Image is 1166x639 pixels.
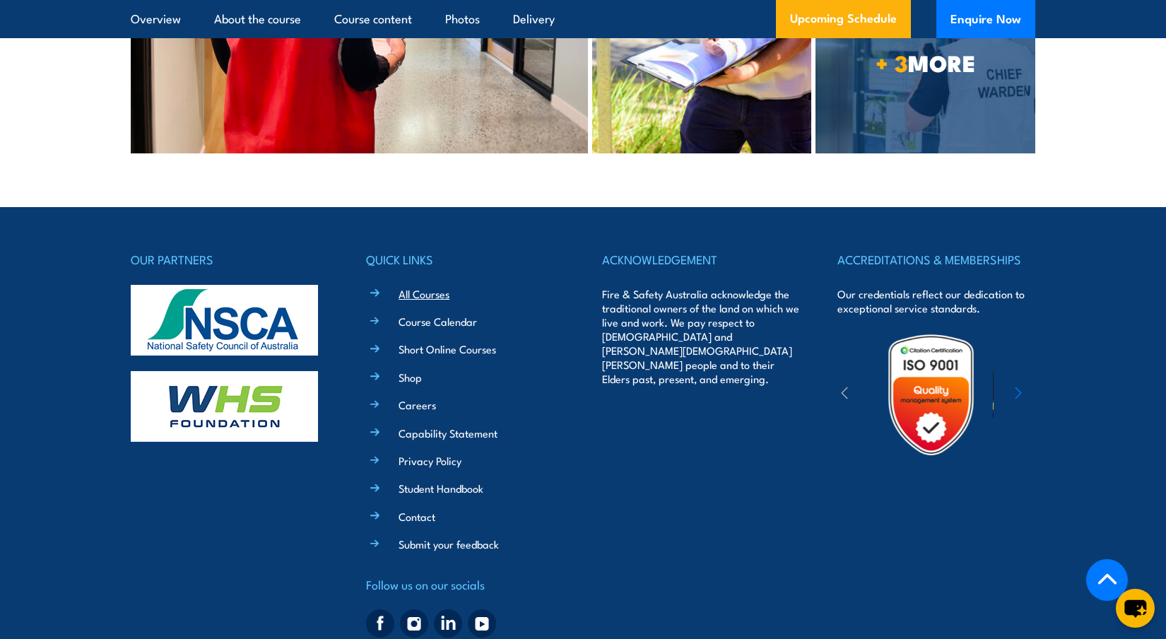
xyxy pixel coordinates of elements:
a: Careers [399,397,436,412]
h4: OUR PARTNERS [131,250,329,269]
h4: QUICK LINKS [366,250,564,269]
a: Shop [399,370,422,385]
a: Student Handbook [399,481,483,496]
img: whs-logo-footer [131,371,318,442]
a: Submit your feedback [399,537,499,551]
span: MORE [815,52,1035,72]
p: Fire & Safety Australia acknowledge the traditional owners of the land on which we live and work.... [602,287,800,386]
img: Untitled design (19) [869,333,993,457]
a: All Courses [399,286,449,301]
strong: + 3 [876,45,908,80]
a: Privacy Policy [399,453,461,468]
a: Course Calendar [399,314,477,329]
img: ewpa-logo [993,370,1116,419]
a: Contact [399,509,435,524]
a: Short Online Courses [399,341,496,356]
a: Capability Statement [399,426,497,440]
button: chat-button [1116,589,1155,628]
h4: ACKNOWLEDGEMENT [602,250,800,269]
img: nsca-logo-footer [131,285,318,356]
h4: ACCREDITATIONS & MEMBERSHIPS [837,250,1035,269]
p: Our credentials reflect our dedication to exceptional service standards. [837,287,1035,315]
h4: Follow us on our socials [366,575,564,594]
